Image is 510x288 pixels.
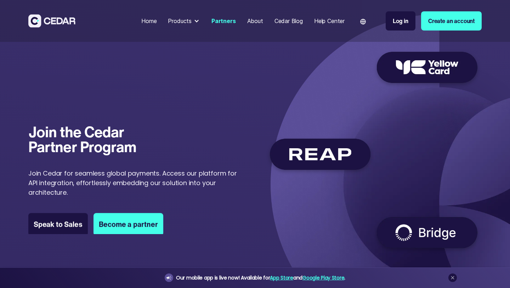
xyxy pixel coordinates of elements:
div: Log in [393,17,408,25]
div: Help Center [314,17,345,25]
div: Partners [211,17,236,25]
a: Log in [386,11,415,31]
a: Speak to Sales [28,213,88,236]
div: Cedar Blog [274,17,303,25]
a: Become a partner [93,213,163,236]
p: Join Cedar for seamless global payments. Access our platform for API integration, effortlessly em... [28,168,237,197]
div: About [247,17,263,25]
a: Home [138,13,159,29]
a: About [244,13,266,29]
div: Home [141,17,157,25]
img: announcement [166,275,172,281]
div: Our mobile app is live now! Available for and . [176,273,345,282]
a: Help Center [311,13,347,29]
a: App Store [270,274,293,281]
div: Products [165,14,203,28]
img: world icon [360,19,366,24]
a: Cedar Blog [272,13,306,29]
a: Google Play Store [302,274,344,281]
div: Products [168,17,192,25]
a: Partners [209,13,239,29]
h1: Join the Cedar Partner Program [28,124,154,154]
a: Create an account [421,11,482,31]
